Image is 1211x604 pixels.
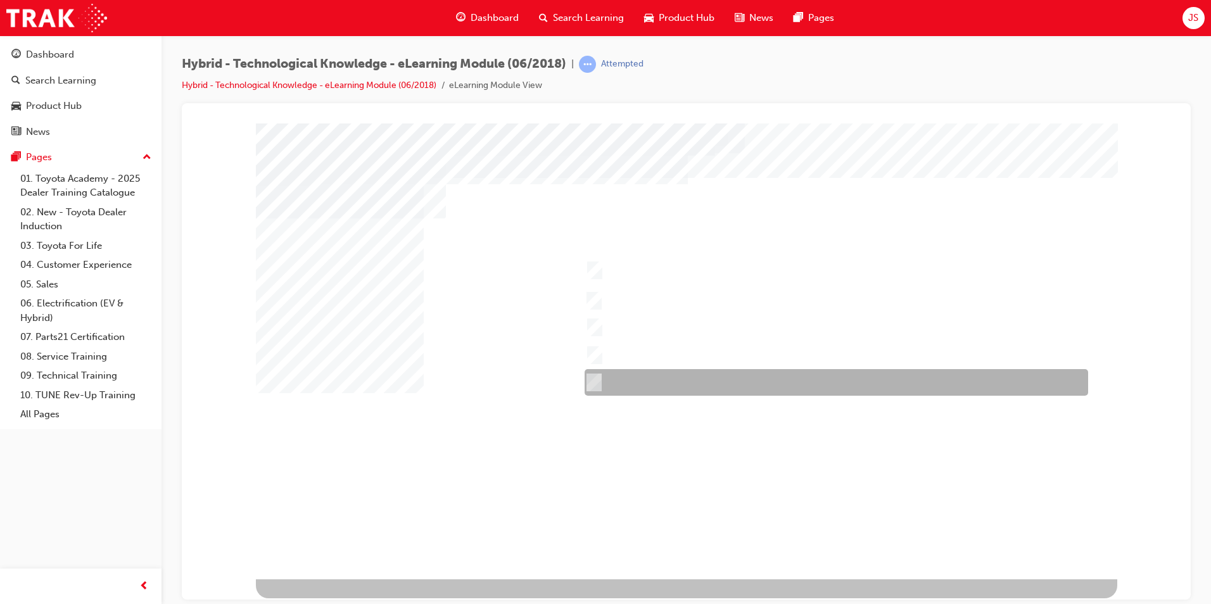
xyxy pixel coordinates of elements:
a: News [5,120,156,144]
a: Dashboard [5,43,156,66]
span: guage-icon [456,10,466,26]
span: search-icon [539,10,548,26]
span: guage-icon [11,49,21,61]
span: car-icon [11,101,21,112]
button: JS [1182,7,1205,29]
div: Attempted [601,58,644,70]
span: | [571,57,574,72]
a: All Pages [15,405,156,424]
span: pages-icon [11,152,21,163]
span: search-icon [11,75,20,87]
button: DashboardSearch LearningProduct HubNews [5,41,156,146]
a: Search Learning [5,69,156,92]
img: Trak [6,4,107,32]
span: up-icon [143,149,151,166]
span: Hybrid - Technological Knowledge - eLearning Module (06/2018) [182,57,566,72]
a: 09. Technical Training [15,366,156,386]
a: 08. Service Training [15,347,156,367]
div: Search Learning [25,73,96,88]
a: 06. Electrification (EV & Hybrid) [15,294,156,327]
a: news-iconNews [725,5,783,31]
span: car-icon [644,10,654,26]
button: Pages [5,146,156,169]
a: 04. Customer Experience [15,255,156,275]
span: News [749,11,773,25]
a: 03. Toyota For Life [15,236,156,256]
a: 05. Sales [15,275,156,294]
span: news-icon [735,10,744,26]
span: Pages [808,11,834,25]
div: Image [64,456,126,518]
a: pages-iconPages [783,5,844,31]
a: car-iconProduct Hub [634,5,725,31]
span: news-icon [11,127,21,138]
span: pages-icon [794,10,803,26]
span: JS [1188,11,1198,25]
div: Pages [26,150,52,165]
a: guage-iconDashboard [446,5,529,31]
a: 10. TUNE Rev-Up Training [15,386,156,405]
a: Product Hub [5,94,156,118]
a: Hybrid - Technological Knowledge - eLearning Module (06/2018) [182,80,436,91]
a: 02. New - Toyota Dealer Induction [15,203,156,236]
a: search-iconSearch Learning [529,5,634,31]
a: 07. Parts21 Certification [15,327,156,347]
div: News [26,125,50,139]
li: eLearning Module View [449,79,542,93]
a: 01. Toyota Academy - 2025 Dealer Training Catalogue [15,169,156,203]
span: Product Hub [659,11,714,25]
div: Product Hub [26,99,82,113]
span: learningRecordVerb_ATTEMPT-icon [579,56,596,73]
div: Dashboard [26,47,74,62]
span: prev-icon [139,579,149,595]
span: Dashboard [471,11,519,25]
span: Search Learning [553,11,624,25]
